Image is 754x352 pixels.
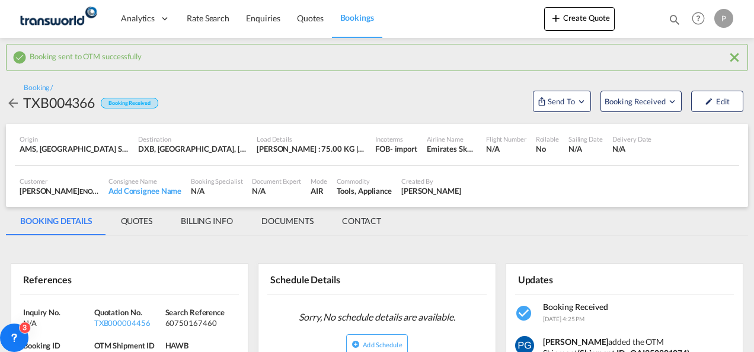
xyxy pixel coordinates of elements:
span: ENOC PROCESSING COMPANY LLC [79,186,183,196]
div: Help [688,8,714,30]
button: Open demo menu [533,91,591,112]
div: Load Details [257,135,366,143]
div: Origin [20,135,129,143]
div: Created By [401,177,461,185]
div: Add Consignee Name [108,185,181,196]
div: Delivery Date [612,135,652,143]
div: [PERSON_NAME] : 75.00 KG | Volumetric Wt : 120.00 KG | Chargeable Wt : 120.00 KG [257,143,366,154]
button: icon-plus 400-fgCreate Quote [544,7,615,31]
div: AMS, Amsterdam Schiphol, Amsterdam, Netherlands, Western Europe, Europe [20,143,129,154]
span: Booking Received [605,95,667,107]
div: Commodity [337,177,392,185]
div: Flight Number [486,135,526,143]
span: Rate Search [187,13,229,23]
span: Help [688,8,708,28]
strong: [PERSON_NAME] [543,337,609,347]
div: N/A [568,143,603,154]
img: f753ae806dec11f0841701cdfdf085c0.png [18,5,98,32]
div: N/A [612,143,652,154]
md-icon: icon-plus 400-fg [549,11,563,25]
div: 60750167460 [165,318,234,328]
span: OTM Shipment ID [94,341,155,350]
span: HAWB [165,341,189,350]
div: Sailing Date [568,135,603,143]
md-icon: icon-checkbox-marked-circle [515,304,534,323]
div: AIR [311,185,327,196]
div: Booking / [24,83,53,93]
div: Airline Name [427,135,477,143]
span: Inquiry No. [23,308,60,317]
span: Add Schedule [363,341,402,348]
span: Analytics [121,12,155,24]
div: Booking Specialist [191,177,242,185]
div: icon-magnify [668,13,681,31]
div: References [20,268,127,289]
div: P [714,9,733,28]
button: Open demo menu [600,91,682,112]
div: N/A [191,185,242,196]
div: TXB000004456 [94,318,162,328]
div: [PERSON_NAME] [20,185,99,196]
div: Booking Received [101,98,158,109]
button: icon-pencilEdit [691,91,743,112]
div: Mode [311,177,327,185]
md-tab-item: QUOTES [107,207,167,235]
span: Quotes [297,13,323,23]
div: Updates [515,268,622,289]
md-tab-item: CONTACT [328,207,395,235]
div: Pradhesh Gautham [401,185,461,196]
div: Document Expert [252,177,301,185]
div: Emirates SkyCargo [427,143,477,154]
md-icon: icon-plus-circle [352,340,360,348]
span: Enquiries [246,13,280,23]
div: N/A [252,185,301,196]
div: - import [390,143,417,154]
md-icon: icon-arrow-left [6,96,20,110]
div: No [536,143,559,154]
md-icon: icon-magnify [668,13,681,26]
span: Sorry, No schedule details are available. [294,306,460,328]
md-icon: icon-checkbox-marked-circle [12,50,27,65]
div: Rollable [536,135,559,143]
div: TXB004366 [23,93,95,112]
div: icon-arrow-left [6,93,23,112]
div: Customer [20,177,99,185]
md-icon: icon-close [727,50,742,65]
md-tab-item: DOCUMENTS [247,207,328,235]
div: Destination [138,135,247,143]
md-icon: icon-pencil [705,97,713,105]
div: N/A [486,143,526,154]
span: Booking Received [543,302,608,312]
span: Booking ID [23,341,60,350]
md-pagination-wrapper: Use the left and right arrow keys to navigate between tabs [6,207,395,235]
span: [DATE] 4:25 PM [543,315,585,322]
div: N/A [23,318,91,328]
div: Consignee Name [108,177,181,185]
md-tab-item: BOOKING DETAILS [6,207,107,235]
span: Send To [547,95,576,107]
div: Schedule Details [267,268,375,289]
md-tab-item: BILLING INFO [167,207,247,235]
span: Search Reference [165,308,225,317]
div: DXB, Dubai International, Dubai, United Arab Emirates, Middle East, Middle East [138,143,247,154]
span: Quotation No. [94,308,142,317]
div: FOB [375,143,390,154]
div: Tools, Appliance [337,185,392,196]
span: Booking sent to OTM successfully [30,49,142,61]
div: Incoterms [375,135,417,143]
span: Bookings [340,12,374,23]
